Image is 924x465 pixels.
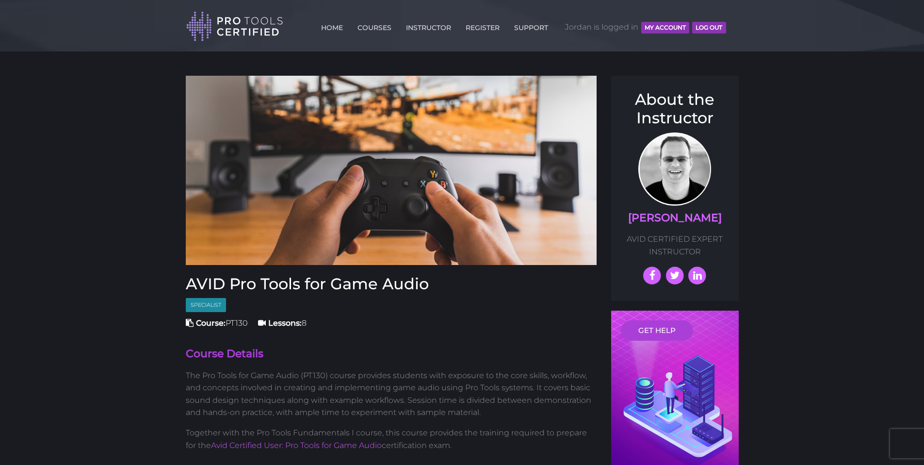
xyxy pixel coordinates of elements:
[565,13,726,42] span: Jordan is logged in
[319,18,345,33] a: HOME
[186,298,226,312] span: Specialist
[186,11,283,42] img: Pro Tools Certified Logo
[211,441,382,450] a: Avid Certified User: Pro Tools for Game Audio
[186,347,597,362] h4: Course Details
[638,133,711,206] img: Prof. Scott
[258,318,307,328] span: 8
[463,18,502,33] a: REGISTER
[186,318,248,328] span: PT130
[404,18,454,33] a: INSTRUCTOR
[355,18,394,33] a: COURSES
[621,320,693,341] a: GET HELP
[621,233,729,258] p: AVID CERTIFIED EXPERT INSTRUCTOR
[196,318,226,328] strong: Course:
[186,369,597,419] p: The Pro Tools for Game Audio (PT130) course provides students with exposure to the core skills, w...
[186,76,597,265] img: Audio Mixer Board in Studio
[621,90,729,128] h3: About the Instructor
[628,211,722,224] a: [PERSON_NAME]
[692,22,726,33] button: Log Out
[268,318,302,328] strong: Lessons:
[186,427,597,451] p: Together with the Pro Tools Fundamentals I course, this course provides the training required to ...
[186,275,597,293] h3: AVID Pro Tools for Game Audio
[512,18,551,33] a: SUPPORT
[641,22,689,33] button: MY ACCOUNT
